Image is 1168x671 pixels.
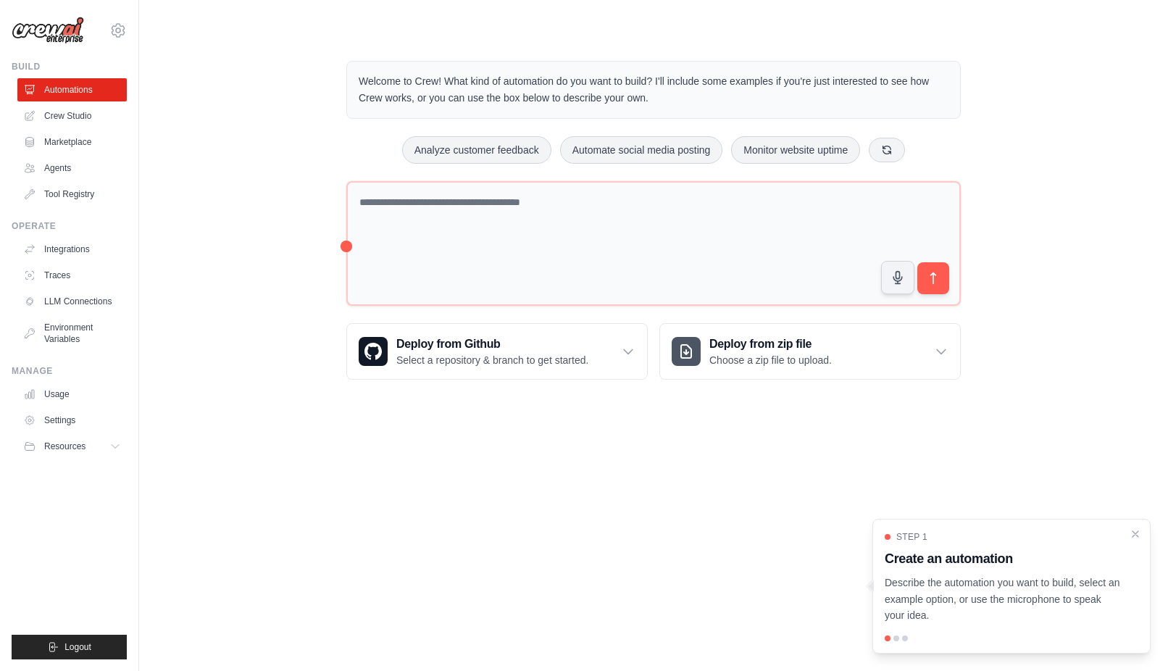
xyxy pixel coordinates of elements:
a: Automations [17,78,127,101]
h3: Create an automation [885,549,1121,569]
a: LLM Connections [17,290,127,313]
button: Monitor website uptime [731,136,860,164]
div: Manage [12,365,127,377]
img: Logo [12,17,84,44]
button: Logout [12,635,127,659]
a: Usage [17,383,127,406]
p: Welcome to Crew! What kind of automation do you want to build? I'll include some examples if you'... [359,73,948,107]
div: Operate [12,220,127,232]
h3: Deploy from Github [396,335,588,353]
iframe: Chat Widget [1096,601,1168,671]
a: Environment Variables [17,316,127,351]
p: Select a repository & branch to get started. [396,353,588,367]
button: Close walkthrough [1130,528,1141,540]
a: Traces [17,264,127,287]
span: Resources [44,441,85,452]
button: Resources [17,435,127,458]
span: Step 1 [896,531,927,543]
a: Tool Registry [17,183,127,206]
a: Marketplace [17,130,127,154]
button: Analyze customer feedback [402,136,551,164]
a: Agents [17,157,127,180]
button: Automate social media posting [560,136,723,164]
h3: Deploy from zip file [709,335,832,353]
div: Build [12,61,127,72]
p: Choose a zip file to upload. [709,353,832,367]
p: Describe the automation you want to build, select an example option, or use the microphone to spe... [885,575,1121,624]
a: Crew Studio [17,104,127,128]
a: Settings [17,409,127,432]
span: Logout [64,641,91,653]
a: Integrations [17,238,127,261]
